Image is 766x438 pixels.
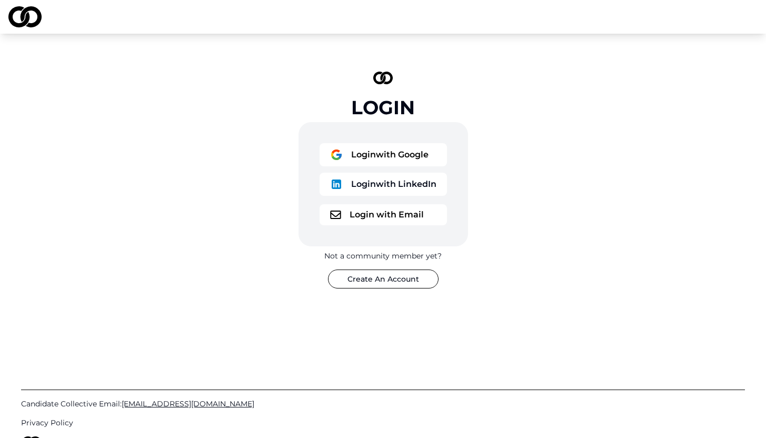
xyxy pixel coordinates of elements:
[373,72,393,84] img: logo
[8,6,42,27] img: logo
[330,178,343,191] img: logo
[21,399,745,409] a: Candidate Collective Email:[EMAIL_ADDRESS][DOMAIN_NAME]
[21,417,745,428] a: Privacy Policy
[330,148,343,161] img: logo
[320,143,447,166] button: logoLoginwith Google
[320,204,447,225] button: logoLogin with Email
[328,270,439,288] button: Create An Account
[330,211,341,219] img: logo
[122,399,254,409] span: [EMAIL_ADDRESS][DOMAIN_NAME]
[351,97,415,118] div: Login
[320,173,447,196] button: logoLoginwith LinkedIn
[324,251,442,261] div: Not a community member yet?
